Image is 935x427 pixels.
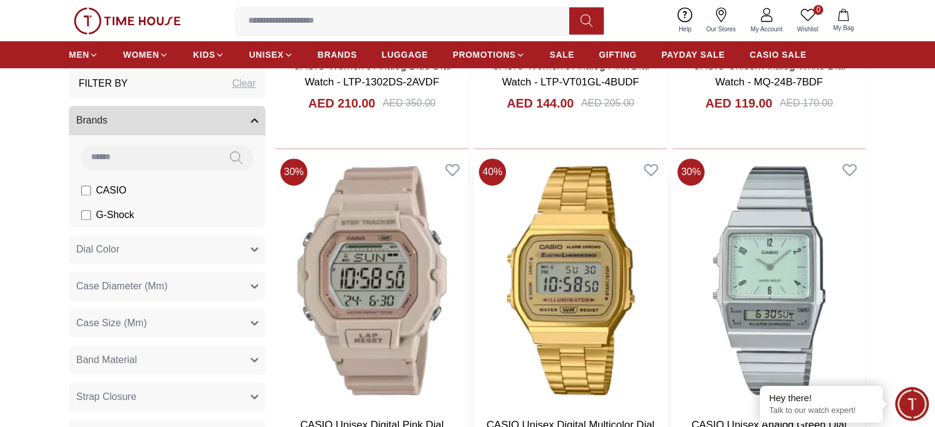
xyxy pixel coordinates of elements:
div: AED 205.00 [581,96,634,111]
span: BRANDS [318,49,357,61]
button: My Bag [826,6,861,35]
span: CASIO [96,183,127,198]
a: Help [671,5,699,36]
span: WOMEN [123,49,159,61]
a: 0Wishlist [790,5,826,36]
a: CASIO SALE [749,44,807,66]
div: Chat Widget [895,387,929,421]
div: AED 170.00 [779,96,832,111]
a: WOMEN [123,44,168,66]
span: Our Stores [701,25,741,34]
a: BRANDS [318,44,357,66]
button: Case Size (Mm) [69,308,266,338]
span: UNISEX [249,49,283,61]
span: Strap Closure [76,390,136,404]
a: GIFTING [599,44,637,66]
span: KIDS [193,49,215,61]
span: Case Diameter (Mm) [76,279,167,294]
span: LUGGAGE [382,49,428,61]
span: Case Size (Mm) [76,316,147,331]
span: Help [674,25,696,34]
input: G-Shock [81,210,91,220]
span: GIFTING [599,49,637,61]
p: Talk to our watch expert! [769,405,874,416]
img: CASIO Unisex Digital Multicolor Dial Watch - A168WG-9WDF [474,154,667,407]
span: Brands [76,113,108,128]
a: PAYDAY SALE [661,44,725,66]
img: CASIO Unisex Digital Pink Dial Watch - LWS-2200H-4AVDF [275,154,468,407]
a: Our Stores [699,5,743,36]
button: Brands [69,106,266,135]
a: UNISEX [249,44,293,66]
h4: AED 210.00 [308,95,375,112]
a: PROMOTIONS [452,44,525,66]
span: 0 [813,5,823,15]
button: Case Diameter (Mm) [69,272,266,301]
span: 30 % [677,159,704,186]
a: CASIO Women's Analog Blue Dial Watch - LTP-1302DS-2AVDF [293,60,451,88]
button: Band Material [69,345,266,375]
h4: AED 144.00 [507,95,574,112]
img: ... [74,7,181,34]
span: SALE [550,49,574,61]
span: 40 % [479,159,506,186]
input: CASIO [81,186,91,195]
a: SALE [550,44,574,66]
span: My Account [746,25,787,34]
div: Clear [232,76,256,91]
span: Band Material [76,353,137,367]
h3: Filter By [79,76,128,91]
a: CASIO Unisex Analog White Dial Watch - MQ-24B-7BDF [693,60,846,88]
div: AED 350.00 [382,96,435,111]
img: CASIO Unisex Analog Green Dial Watch - AQ-800E-3ADF [673,154,866,407]
a: CASIO Women's Analog Pink Dial Watch - LTP-VT01GL-4BUDF [492,60,649,88]
button: Dial Color [69,235,266,264]
div: Hey there! [769,392,874,404]
span: PAYDAY SALE [661,49,725,61]
span: My Bag [828,23,859,33]
span: Wishlist [792,25,823,34]
button: Strap Closure [69,382,266,412]
span: CASIO SALE [749,49,807,61]
span: Dial Color [76,242,119,257]
span: PROMOTIONS [452,49,516,61]
span: MEN [69,49,89,61]
a: KIDS [193,44,224,66]
span: G-Shock [96,208,134,222]
a: MEN [69,44,98,66]
a: LUGGAGE [382,44,428,66]
span: 30 % [280,159,307,186]
h4: AED 119.00 [705,95,772,112]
